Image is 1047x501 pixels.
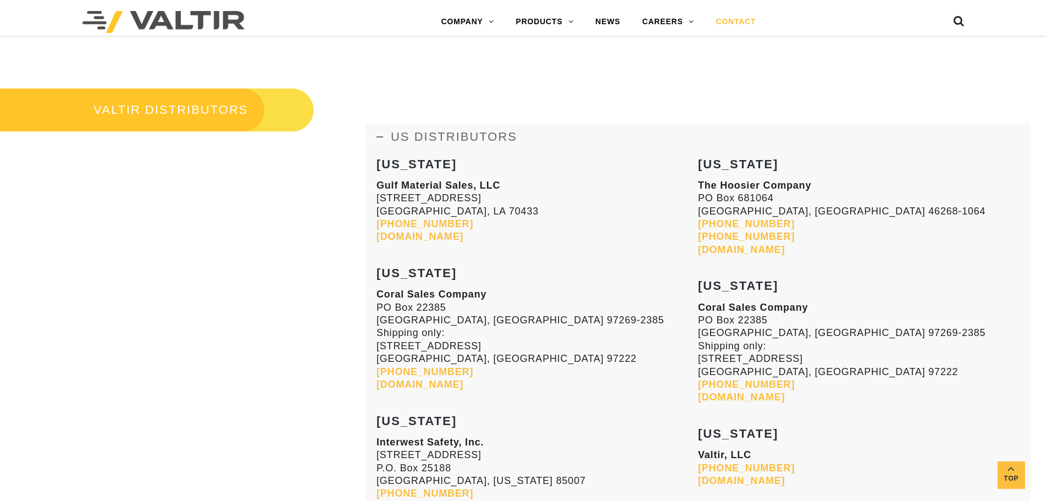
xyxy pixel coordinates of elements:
[505,11,585,33] a: PRODUCTS
[698,244,785,255] a: [DOMAIN_NAME]
[376,437,484,448] strong: Interwest Safety, Inc.
[705,11,767,33] a: CONTACT
[698,180,811,191] strong: The Hoosier Company
[698,463,795,474] a: [PHONE_NUMBER]
[698,379,795,390] a: [PHONE_NUMBER]
[631,11,705,33] a: CAREERS
[698,301,1020,404] p: PO Box 22385 [GEOGRAPHIC_DATA], [GEOGRAPHIC_DATA] 97269-2385 Shipping only: [STREET_ADDRESS] [GEO...
[698,279,778,293] strong: [US_STATE]
[698,392,785,403] a: [DOMAIN_NAME]
[376,288,698,391] p: PO Box 22385 [GEOGRAPHIC_DATA], [GEOGRAPHIC_DATA] 97269-2385 Shipping only: [STREET_ADDRESS] [GEO...
[698,427,778,441] strong: [US_STATE]
[391,130,517,144] span: US DISTRIBUTORS
[698,475,785,486] a: [DOMAIN_NAME]
[698,157,778,171] strong: [US_STATE]
[376,366,473,377] a: [PHONE_NUMBER]
[584,11,631,33] a: NEWS
[365,123,1031,151] a: US DISTRIBUTORS
[698,302,808,313] strong: Coral Sales Company
[430,11,505,33] a: COMPANY
[376,180,500,191] strong: Gulf Material Sales, LLC
[376,488,473,499] a: [PHONE_NUMBER]
[376,231,463,242] a: [DOMAIN_NAME]
[998,472,1025,485] span: Top
[376,218,473,229] a: [PHONE_NUMBER]
[376,379,463,390] a: [DOMAIN_NAME]
[698,231,795,242] a: [PHONE_NUMBER]
[998,461,1025,489] a: Top
[698,218,795,229] a: [PHONE_NUMBER]
[376,179,698,244] p: [STREET_ADDRESS] [GEOGRAPHIC_DATA], LA 70433
[698,449,751,460] strong: Valtir, LLC
[82,11,245,33] img: Valtir
[376,289,486,300] strong: Coral Sales Company
[698,179,1020,256] p: PO Box 681064 [GEOGRAPHIC_DATA], [GEOGRAPHIC_DATA] 46268-1064
[376,414,457,428] strong: [US_STATE]
[376,266,457,280] strong: [US_STATE]
[376,157,457,171] strong: [US_STATE]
